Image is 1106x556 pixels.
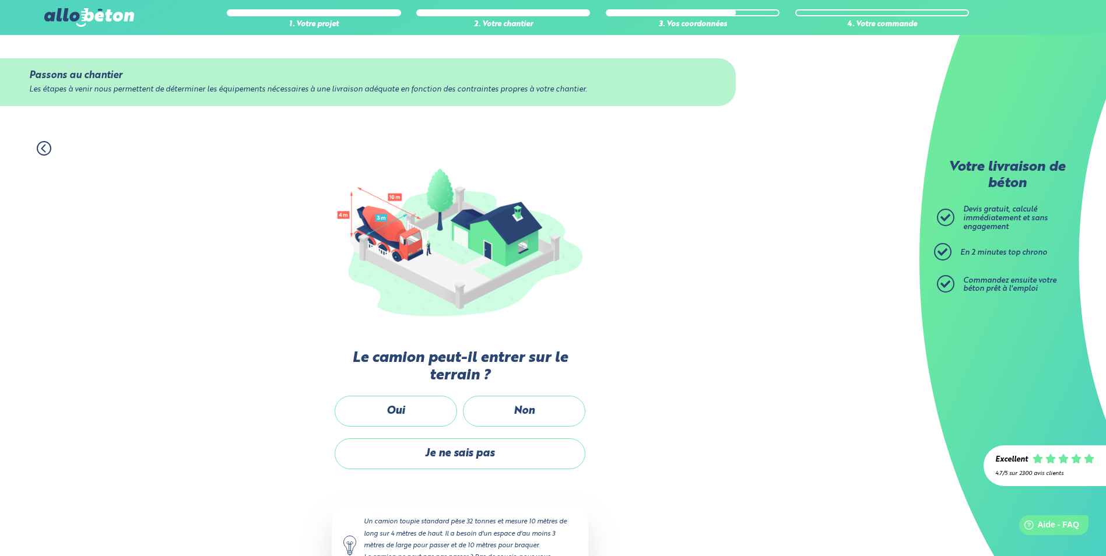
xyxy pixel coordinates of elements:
[463,396,585,427] label: Non
[227,20,401,29] div: 1. Votre projet
[332,350,588,384] label: Le camion peut-il entrer sur le terrain ?
[606,20,780,29] div: 3. Vos coordonnées
[29,70,706,81] div: Passons au chantier
[940,160,1074,192] p: Votre livraison de béton
[995,470,1094,477] div: 4.7/5 sur 2300 avis clients
[963,206,1048,230] span: Devis gratuit, calculé immédiatement et sans engagement
[795,20,969,29] div: 4. Votre commande
[995,456,1028,464] div: Excellent
[29,86,706,94] div: Les étapes à venir nous permettent de déterminer les équipements nécessaires à une livraison adéq...
[335,396,457,427] label: Oui
[44,8,134,27] img: allobéton
[335,438,585,469] label: Je ne sais pas
[960,249,1047,256] span: En 2 minutes top chrono
[416,20,590,29] div: 2. Votre chantier
[1002,511,1093,543] iframe: Help widget launcher
[963,277,1056,293] span: Commandez ensuite votre béton prêt à l'emploi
